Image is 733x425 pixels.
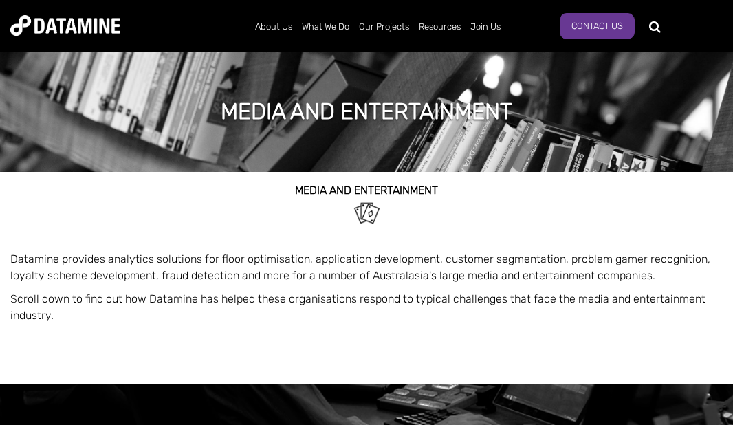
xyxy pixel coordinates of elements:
p: Scroll down to find out how Datamine has helped these organisations respond to typical challenges... [10,291,723,324]
a: Join Us [466,9,505,45]
a: About Us [250,9,297,45]
a: Our Projects [354,9,414,45]
h2: Media and ENTERTAINMENT [10,184,723,197]
img: Datamine [10,15,120,36]
img: Entertainment-1 [351,197,382,228]
p: Datamine provides analytics solutions for floor optimisation, application development, customer s... [10,251,723,284]
h1: media and entertainment [221,96,512,127]
a: What We Do [297,9,354,45]
a: Contact Us [560,13,635,39]
a: Resources [414,9,466,45]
